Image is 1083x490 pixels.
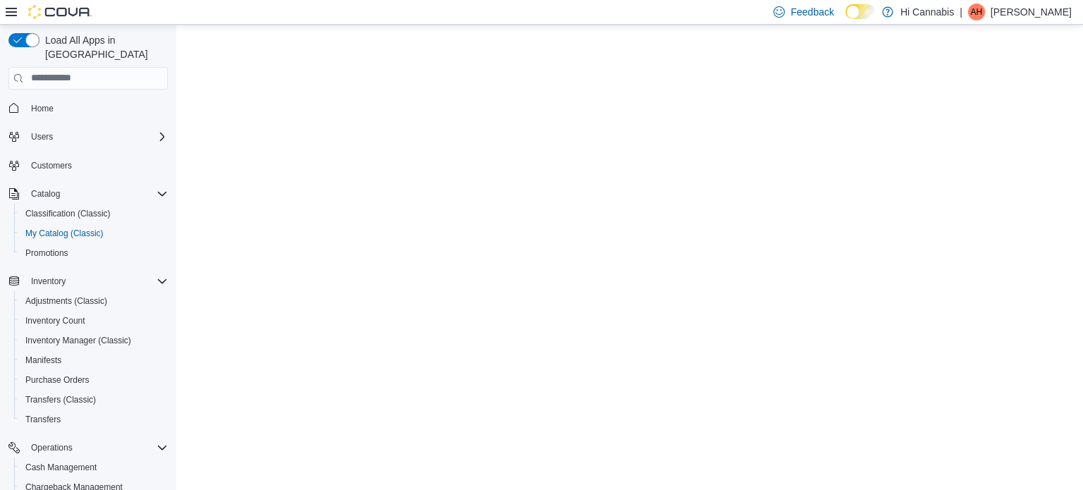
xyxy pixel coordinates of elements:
span: Transfers [25,414,61,425]
span: Manifests [25,355,61,366]
span: Load All Apps in [GEOGRAPHIC_DATA] [39,33,168,61]
a: Home [25,100,59,117]
span: Inventory Manager (Classic) [25,335,131,346]
button: Customers [3,155,173,176]
a: Transfers [20,411,66,428]
p: Hi Cannabis [900,4,954,20]
span: Classification (Classic) [20,205,168,222]
button: Adjustments (Classic) [14,291,173,311]
button: Users [25,128,59,145]
button: Promotions [14,243,173,263]
span: Home [25,99,168,117]
button: Transfers (Classic) [14,390,173,410]
a: My Catalog (Classic) [20,225,109,242]
span: Promotions [25,247,68,259]
span: Customers [25,157,168,174]
button: Catalog [3,184,173,204]
a: Inventory Manager (Classic) [20,332,137,349]
span: Customers [31,160,72,171]
span: Classification (Classic) [25,208,111,219]
span: AH [971,4,983,20]
span: Operations [31,442,73,453]
a: Purchase Orders [20,372,95,388]
span: Purchase Orders [25,374,90,386]
span: Inventory Manager (Classic) [20,332,168,349]
button: Operations [3,438,173,458]
button: Manifests [14,350,173,370]
span: Transfers (Classic) [25,394,96,405]
button: Inventory Manager (Classic) [14,331,173,350]
span: Inventory [25,273,168,290]
a: Classification (Classic) [20,205,116,222]
span: Catalog [25,185,168,202]
span: Catalog [31,188,60,200]
span: Promotions [20,245,168,262]
p: [PERSON_NAME] [991,4,1072,20]
span: Users [31,131,53,142]
span: Home [31,103,54,114]
button: Inventory Count [14,311,173,331]
span: Cash Management [25,462,97,473]
button: Classification (Classic) [14,204,173,223]
img: Cova [28,5,92,19]
span: Operations [25,439,168,456]
button: Home [3,98,173,118]
button: Users [3,127,173,147]
button: Transfers [14,410,173,429]
button: Operations [25,439,78,456]
a: Promotions [20,245,74,262]
button: My Catalog (Classic) [14,223,173,243]
span: Inventory Count [25,315,85,326]
span: Transfers [20,411,168,428]
span: Inventory [31,276,66,287]
button: Inventory [3,271,173,291]
a: Customers [25,157,78,174]
button: Cash Management [14,458,173,477]
button: Purchase Orders [14,370,173,390]
a: Inventory Count [20,312,91,329]
span: Purchase Orders [20,372,168,388]
span: Inventory Count [20,312,168,329]
span: Users [25,128,168,145]
a: Manifests [20,352,67,369]
p: | [960,4,962,20]
span: My Catalog (Classic) [25,228,104,239]
a: Transfers (Classic) [20,391,102,408]
div: Amy Houle [968,4,985,20]
span: Adjustments (Classic) [25,295,107,307]
button: Inventory [25,273,71,290]
span: Manifests [20,352,168,369]
span: My Catalog (Classic) [20,225,168,242]
span: Feedback [790,5,833,19]
span: Transfers (Classic) [20,391,168,408]
a: Adjustments (Classic) [20,293,113,310]
span: Adjustments (Classic) [20,293,168,310]
span: Cash Management [20,459,168,476]
button: Catalog [25,185,66,202]
a: Cash Management [20,459,102,476]
input: Dark Mode [845,4,875,19]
